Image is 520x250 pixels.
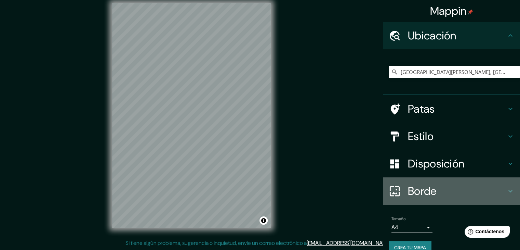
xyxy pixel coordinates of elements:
div: A4 [391,222,432,233]
font: A4 [391,224,398,231]
canvas: Mapa [112,3,271,228]
img: pin-icon.png [468,9,473,15]
font: Si tiene algún problema, sugerencia o inquietud, envíe un correo electrónico a [125,239,307,247]
font: Estilo [408,129,434,143]
div: Patas [383,95,520,123]
font: Borde [408,184,437,198]
font: Mappin [430,4,467,18]
div: Ubicación [383,22,520,49]
div: Borde [383,177,520,205]
iframe: Lanzador de widgets de ayuda [459,223,512,242]
font: Ubicación [408,28,456,43]
div: Estilo [383,123,520,150]
font: Patas [408,102,435,116]
input: Elige tu ciudad o zona [389,66,520,78]
font: Disposición [408,157,464,171]
font: Tamaño [391,216,405,222]
a: [EMAIL_ADDRESS][DOMAIN_NAME] [307,239,391,247]
button: Activar o desactivar atribución [259,216,268,225]
div: Disposición [383,150,520,177]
